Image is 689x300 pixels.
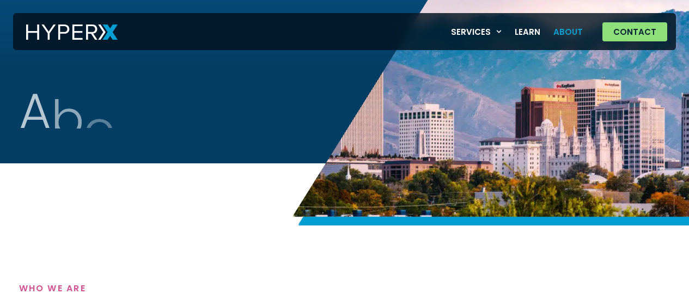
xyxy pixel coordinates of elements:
a: About [547,21,589,43]
span: b [51,96,84,150]
a: Contact [602,22,667,41]
span: o [84,107,115,160]
span: u [115,119,146,173]
nav: Menu [444,21,590,43]
span: A [19,88,51,142]
span: Contact [613,28,656,36]
a: Learn [508,21,547,43]
h4: Who We Are [19,283,670,293]
a: Services [444,21,509,43]
img: HyperX Logo [26,25,118,40]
